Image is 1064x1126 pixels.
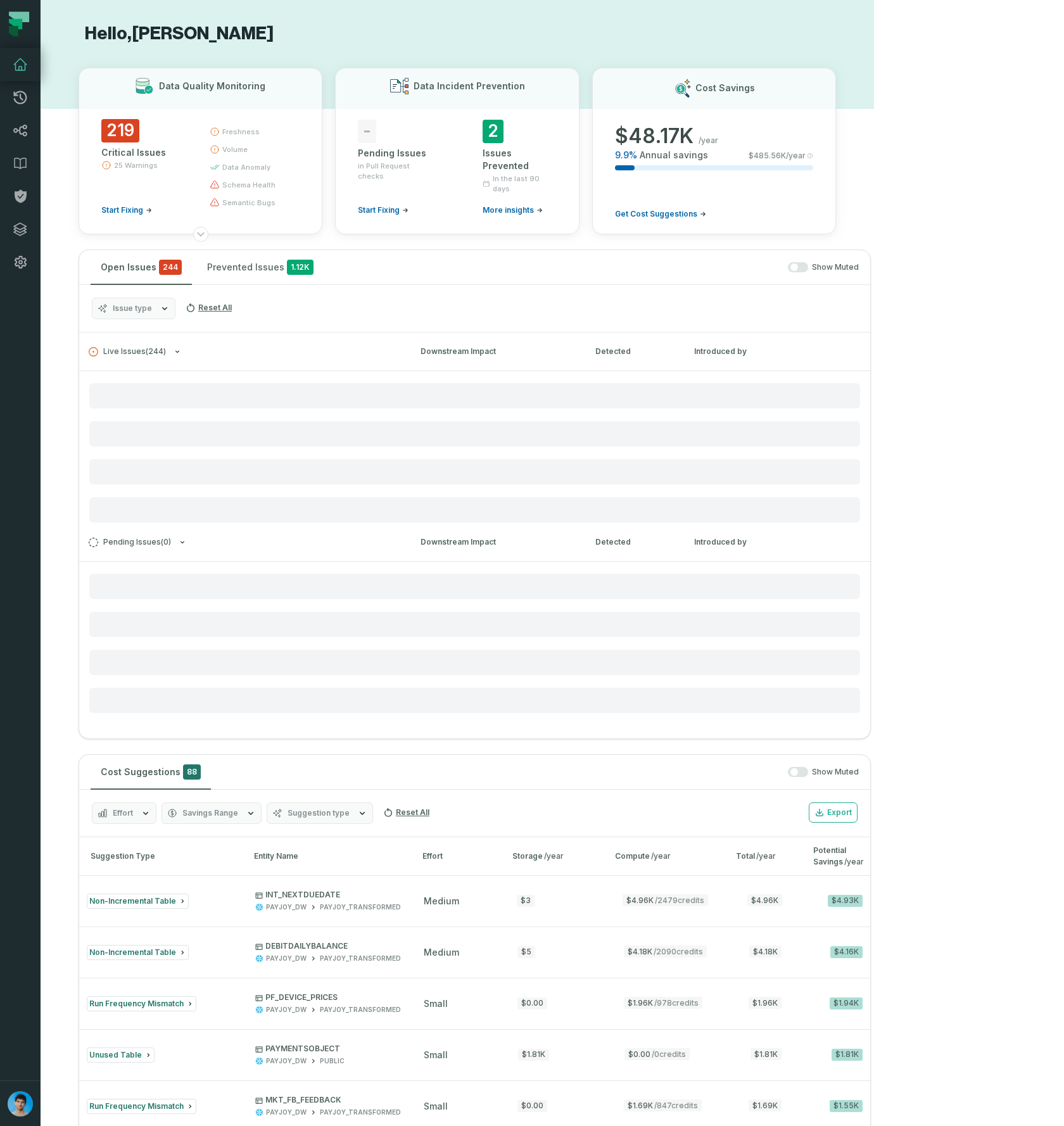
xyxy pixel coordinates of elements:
button: Cost Suggestions [91,755,211,789]
div: PAYJOY_TRANSFORMED [320,954,401,963]
div: Show Muted [329,262,859,273]
span: Non-Incremental Table [89,947,176,957]
span: /year [756,851,776,861]
span: 25 Warnings [114,160,158,170]
div: Potential Savings [813,845,864,868]
div: Suggestion Type [85,851,231,862]
span: /year [844,857,864,866]
button: Data Quality Monitoring219Critical Issues25 WarningsStart Fixingfreshnessvolumedata anomalyschema... [79,68,322,234]
button: Reset All [180,298,237,318]
button: Reset All [378,802,434,823]
div: Downstream Impact [421,346,573,357]
div: PAYJOY_DW [266,1108,307,1117]
span: semantic bugs [222,198,275,208]
div: $5 [517,946,535,958]
span: / 2090 credits [654,947,703,956]
span: in Pull Request checks [358,161,432,181]
span: Suggestion type [288,808,350,818]
button: Savings Range [161,802,262,824]
a: Get Cost Suggestions [615,209,706,219]
span: $ 485.56K /year [749,151,806,161]
span: More insights [483,205,534,215]
span: small [424,998,448,1009]
span: $0.00 [624,1048,690,1060]
span: medium [424,947,459,958]
button: Data Incident Prevention-Pending Issuesin Pull Request checksStart Fixing2Issues PreventedIn the ... [335,68,579,234]
h1: Hello, [PERSON_NAME] [79,23,836,45]
div: PAYJOY_DW [266,902,307,912]
span: In the last 90 days [493,174,557,194]
span: /year [651,851,671,861]
button: Live Issues(244) [89,347,398,357]
span: / 0 credits [652,1049,686,1059]
div: Pending Issues(0) [79,561,870,713]
span: small [424,1049,448,1060]
div: Critical Issues [101,146,187,159]
span: schema health [222,180,275,190]
span: small [424,1101,448,1111]
div: $3 [517,895,535,907]
span: /year [544,851,564,861]
div: $1.81K [832,1049,863,1061]
span: / 2479 credits [655,895,704,905]
div: Detected [595,346,671,357]
span: 88 [183,764,201,780]
div: Compute [615,851,714,862]
span: Start Fixing [358,205,400,215]
span: Issue type [113,303,152,313]
a: Start Fixing [101,205,152,215]
span: $1.69K [749,1099,782,1111]
span: $1.96K [624,997,702,1009]
span: $4.18K [624,946,707,958]
div: Pending Issues [358,147,432,160]
span: $4.96K [623,894,708,906]
div: $1.81K [518,1049,549,1061]
span: $4.18K [749,946,782,958]
div: Introduced by [694,346,808,357]
a: Start Fixing [358,205,408,215]
span: $1.69K [624,1099,702,1111]
div: Introduced by [694,536,808,548]
p: DEBITDAILYBALANCE [255,941,401,951]
button: Open Issues [91,250,192,284]
div: $0.00 [517,997,547,1009]
span: 2 [483,120,503,143]
button: Export [809,802,858,823]
div: $1.94K [830,997,863,1009]
h3: Data Incident Prevention [414,80,525,92]
div: Effort [422,851,490,862]
div: PAYJOY_TRANSFORMED [320,1005,401,1015]
h3: Cost Savings [695,82,755,94]
span: Savings Range [182,808,238,818]
div: Entity Name [254,851,400,862]
span: 1.12K [287,260,313,275]
button: Effort [92,802,156,824]
div: PAYJOY_TRANSFORMED_HIGHTOUCH [320,1108,446,1117]
span: Effort [113,808,133,818]
span: critical issues and errors combined [159,260,182,275]
span: Start Fixing [101,205,143,215]
span: Live Issues ( 244 ) [89,347,166,357]
span: Pending Issues ( 0 ) [89,538,171,547]
button: Prevented Issues [197,250,324,284]
span: freshness [222,127,260,137]
div: Show Muted [216,767,859,778]
div: Storage [512,851,592,862]
div: PUBLIC [320,1056,345,1066]
span: $4.96K [747,894,782,906]
div: PAYJOY_TRANSFORMED [320,902,401,912]
button: Issue type [92,298,175,319]
button: Run Frequency MismatchPF_DEVICE_PRICESPAYJOY_DWPAYJOY_TRANSFORMEDsmall$0.00$1.96K/978credits$1.96... [79,978,870,1028]
span: / 847 credits [654,1101,698,1110]
span: Non-Incremental Table [89,896,176,906]
div: $4.16K [830,946,863,958]
div: Live Issues(244) [79,370,870,522]
span: Annual savings [640,149,708,161]
span: data anomaly [222,162,270,172]
span: volume [222,144,248,155]
span: Run Frequency Mismatch [89,1101,184,1111]
span: 9.9 % [615,149,637,161]
div: $1.55K [830,1100,863,1112]
span: /year [699,136,718,146]
span: medium [424,895,459,906]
